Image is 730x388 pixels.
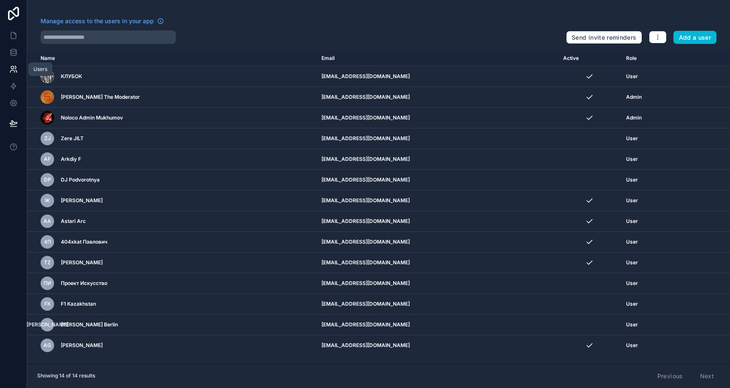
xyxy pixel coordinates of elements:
[61,259,103,266] span: [PERSON_NAME]
[316,170,558,190] td: [EMAIL_ADDRESS][DOMAIN_NAME]
[316,51,558,66] th: Email
[626,321,638,328] span: User
[44,301,51,307] span: FK
[626,342,638,349] span: User
[316,252,558,273] td: [EMAIL_ADDRESS][DOMAIN_NAME]
[316,273,558,294] td: [EMAIL_ADDRESS][DOMAIN_NAME]
[316,232,558,252] td: [EMAIL_ADDRESS][DOMAIN_NAME]
[316,211,558,232] td: [EMAIL_ADDRESS][DOMAIN_NAME]
[37,372,95,379] span: Showing 14 of 14 results
[673,31,717,44] button: Add a user
[41,17,164,25] a: Manage access to the users in your app
[316,315,558,335] td: [EMAIL_ADDRESS][DOMAIN_NAME]
[44,239,51,245] span: 4П
[44,218,51,225] span: AA
[316,335,558,356] td: [EMAIL_ADDRESS][DOMAIN_NAME]
[316,190,558,211] td: [EMAIL_ADDRESS][DOMAIN_NAME]
[61,73,82,80] span: КЛУБОК
[626,259,638,266] span: User
[626,156,638,163] span: User
[316,87,558,108] td: [EMAIL_ADDRESS][DOMAIN_NAME]
[61,94,140,100] span: [PERSON_NAME] The Moderator
[27,51,316,66] th: Name
[61,156,81,163] span: Arkdiy F
[44,342,51,349] span: AG
[566,31,642,44] button: Send invite reminders
[626,94,642,100] span: Admin
[27,321,68,328] span: [PERSON_NAME]
[626,218,638,225] span: User
[316,108,558,128] td: [EMAIL_ADDRESS][DOMAIN_NAME]
[61,301,96,307] span: F1 Kazakhstan
[41,17,154,25] span: Manage access to the users in your app
[626,176,638,183] span: User
[316,128,558,149] td: [EMAIL_ADDRESS][DOMAIN_NAME]
[33,66,47,73] div: Users
[44,259,51,266] span: TZ
[61,342,103,349] span: [PERSON_NAME]
[626,114,642,121] span: Admin
[621,51,684,66] th: Role
[316,66,558,87] td: [EMAIL_ADDRESS][DOMAIN_NAME]
[626,239,638,245] span: User
[626,135,638,142] span: User
[626,301,638,307] span: User
[61,218,86,225] span: Astari Arc
[61,197,103,204] span: [PERSON_NAME]
[61,114,123,121] span: Noloco Admin Mukhumov
[61,280,107,287] span: Проект Искусство
[626,280,638,287] span: User
[44,280,51,287] span: ПИ
[45,197,50,204] span: Ж
[558,51,621,66] th: Active
[44,176,51,183] span: DP
[44,156,51,163] span: AF
[626,197,638,204] span: User
[626,73,638,80] span: User
[61,239,107,245] span: 404xkat Павлович
[316,294,558,315] td: [EMAIL_ADDRESS][DOMAIN_NAME]
[61,176,100,183] span: DJ Podvorotnya
[44,135,51,142] span: ZJ
[61,135,84,142] span: Zere JILT
[61,321,118,328] span: [PERSON_NAME] Berlin
[316,149,558,170] td: [EMAIL_ADDRESS][DOMAIN_NAME]
[27,51,730,364] div: scrollable content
